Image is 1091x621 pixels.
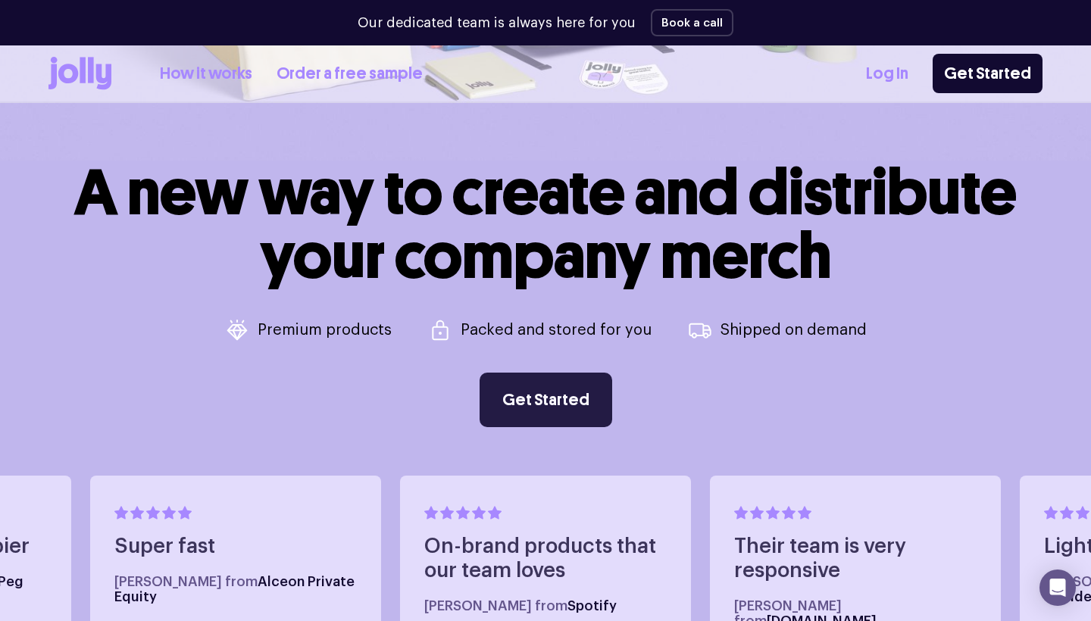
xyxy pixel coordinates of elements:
[734,535,977,583] h4: Their team is very responsive
[1039,570,1076,606] div: Open Intercom Messenger
[721,323,867,338] p: Shipped on demand
[114,574,357,604] h5: [PERSON_NAME] from
[424,535,667,583] h4: On-brand products that our team loves
[480,373,612,427] a: Get Started
[461,323,652,338] p: Packed and stored for you
[358,13,636,33] p: Our dedicated team is always here for you
[114,575,355,604] span: Alceon Private Equity
[933,54,1043,93] a: Get Started
[567,599,617,613] span: Spotify
[651,9,733,36] button: Book a call
[277,61,423,86] a: Order a free sample
[866,61,908,86] a: Log In
[74,161,1017,288] h1: A new way to create and distribute your company merch
[114,535,357,559] h4: Super fast
[160,61,252,86] a: How it works
[424,598,667,613] h5: [PERSON_NAME] from
[258,323,392,338] p: Premium products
